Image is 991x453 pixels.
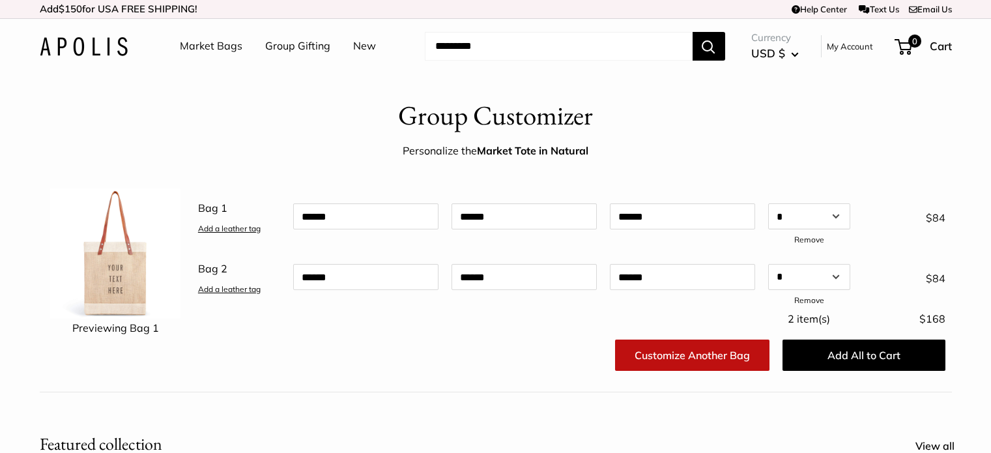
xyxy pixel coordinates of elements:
a: Remove [794,235,824,244]
a: Remove [794,295,824,305]
a: Email Us [909,4,952,14]
div: Bag 2 [192,254,287,299]
button: Search [693,32,725,61]
a: Help Center [792,4,847,14]
span: Cart [930,39,952,53]
div: $84 [857,203,952,228]
img: Apolis_Natural_MT_01.jpg [50,188,180,319]
button: Add All to Cart [783,340,945,371]
a: New [353,37,376,56]
span: $150 [59,3,82,15]
h1: Group Customizer [398,96,593,135]
input: Search... [425,32,693,61]
span: Previewing Bag 1 [72,321,159,334]
span: $168 [919,312,945,325]
a: Group Gifting [265,37,330,56]
strong: Market Tote in Natural [477,144,588,157]
div: Personalize the [403,141,588,161]
div: Bag 1 [192,194,287,238]
span: USD $ [751,46,785,60]
a: My Account [827,38,873,54]
a: Add a leather tag [198,224,261,233]
a: Market Bags [180,37,242,56]
a: Customize Another Bag [615,340,769,371]
img: Apolis [40,37,128,56]
a: Text Us [859,4,898,14]
span: 0 [908,35,921,48]
span: 2 item(s) [788,312,830,325]
a: 0 Cart [896,36,952,57]
a: Add a leather tag [198,284,261,294]
div: $84 [857,264,952,289]
span: Currency [751,29,799,47]
button: USD $ [751,43,799,64]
